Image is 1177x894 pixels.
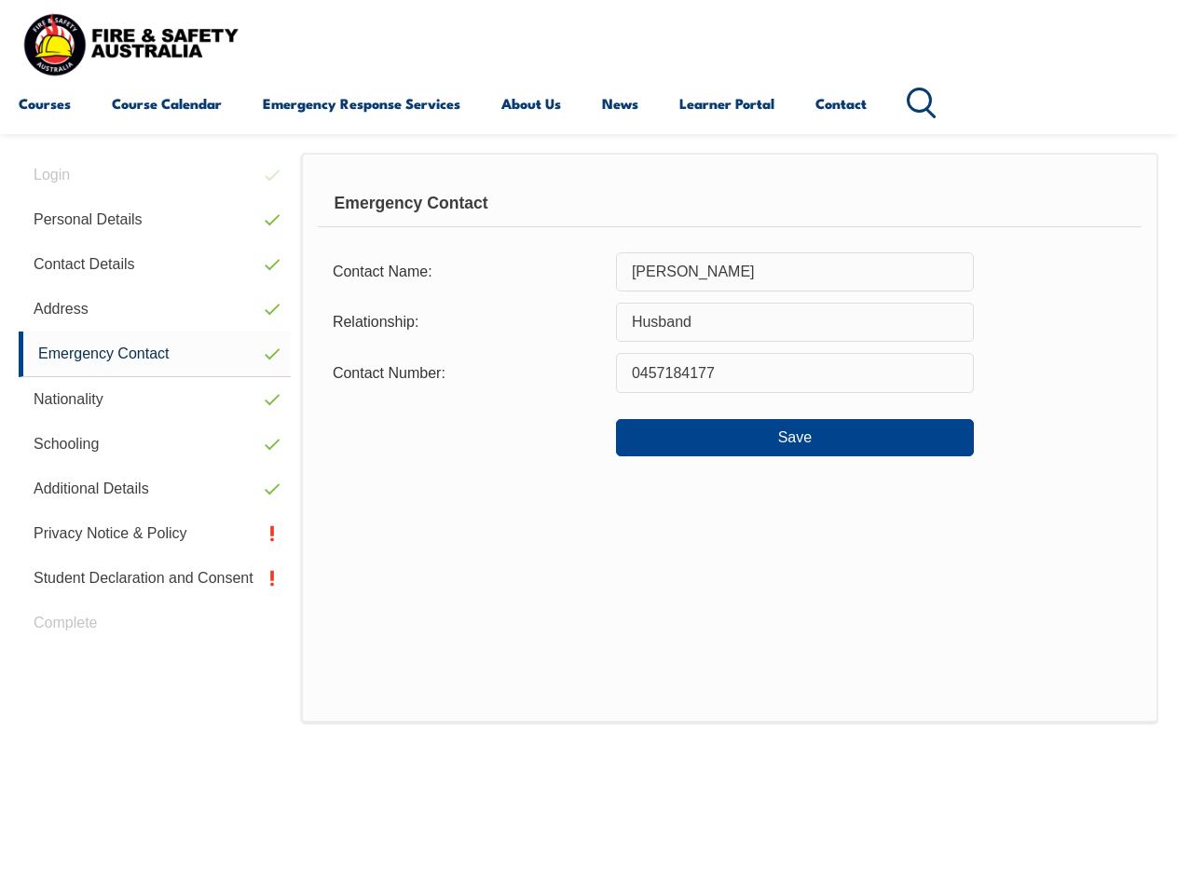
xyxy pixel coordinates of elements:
[19,242,291,287] a: Contact Details
[19,556,291,601] a: Student Declaration and Consent
[19,197,291,242] a: Personal Details
[318,181,1142,227] div: Emergency Contact
[616,419,974,456] button: Save
[679,81,774,126] a: Learner Portal
[19,511,291,556] a: Privacy Notice & Policy
[19,287,291,332] a: Address
[19,422,291,467] a: Schooling
[19,81,71,126] a: Courses
[19,377,291,422] a: Nationality
[19,467,291,511] a: Additional Details
[602,81,638,126] a: News
[19,332,291,377] a: Emergency Contact
[815,81,867,126] a: Contact
[318,254,616,290] div: Contact Name:
[263,81,460,126] a: Emergency Response Services
[112,81,222,126] a: Course Calendar
[501,81,561,126] a: About Us
[318,355,616,390] div: Contact Number:
[318,305,616,340] div: Relationship:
